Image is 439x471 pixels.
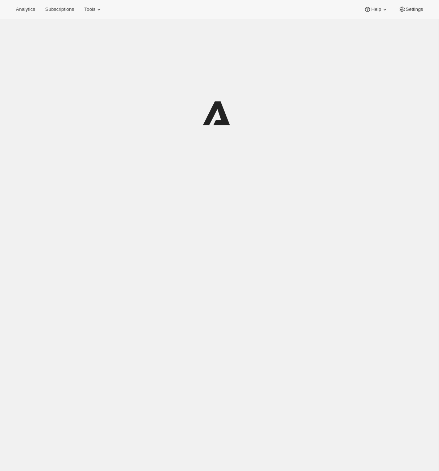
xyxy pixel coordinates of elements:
button: Help [360,4,392,14]
span: Subscriptions [45,7,74,12]
span: Settings [406,7,423,12]
button: Subscriptions [41,4,78,14]
span: Analytics [16,7,35,12]
span: Tools [84,7,95,12]
span: Help [371,7,381,12]
button: Tools [80,4,107,14]
button: Analytics [12,4,39,14]
button: Settings [394,4,427,14]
